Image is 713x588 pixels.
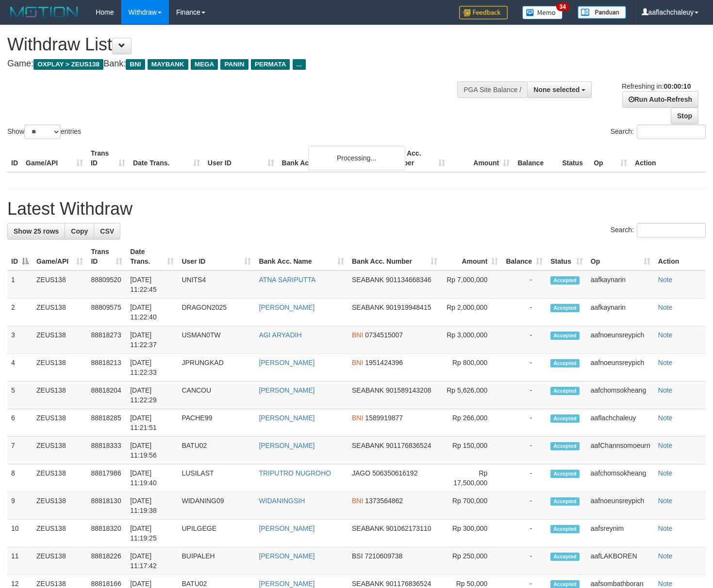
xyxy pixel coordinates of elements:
span: OXPLAY > ZEUS138 [33,59,103,70]
th: User ID: activate to sort column ascending [178,243,255,270]
td: - [502,464,547,492]
td: [DATE] 11:22:33 [126,354,178,381]
th: Bank Acc. Name: activate to sort column ascending [255,243,348,270]
span: ... [293,59,306,70]
span: Accepted [550,497,580,506]
span: Copy 901176836524 to clipboard [386,442,431,449]
span: Accepted [550,525,580,533]
th: Bank Acc. Number: activate to sort column ascending [348,243,441,270]
img: Feedback.jpg [459,6,508,19]
th: Date Trans. [129,144,204,172]
span: Accepted [550,359,580,367]
td: aafkaynarin [587,299,654,326]
a: CSV [94,223,120,239]
th: Op: activate to sort column ascending [587,243,654,270]
td: CANCOU [178,381,255,409]
td: 88809575 [87,299,126,326]
td: 6 [7,409,33,437]
td: ZEUS138 [33,270,87,299]
td: Rp 7,000,000 [441,270,502,299]
td: 11 [7,547,33,575]
span: SEABANK [352,442,384,449]
th: Status: activate to sort column ascending [547,243,587,270]
th: Balance [514,144,558,172]
th: Trans ID: activate to sort column ascending [87,243,126,270]
span: Accepted [550,553,580,561]
td: [DATE] 11:22:40 [126,299,178,326]
span: JAGO [352,469,370,477]
td: [DATE] 11:19:38 [126,492,178,520]
h1: Latest Withdraw [7,199,706,219]
td: - [502,354,547,381]
td: ZEUS138 [33,464,87,492]
td: Rp 800,000 [441,354,502,381]
td: 88818226 [87,547,126,575]
td: - [502,437,547,464]
span: Show 25 rows [14,227,59,235]
td: 5 [7,381,33,409]
span: Accepted [550,304,580,312]
td: 3 [7,326,33,354]
td: 88818204 [87,381,126,409]
td: - [502,299,547,326]
td: ZEUS138 [33,354,87,381]
input: Search: [637,125,706,139]
span: Accepted [550,442,580,450]
td: 7 [7,437,33,464]
td: aaflachchaleuy [587,409,654,437]
div: PGA Site Balance / [457,81,527,98]
td: LUSILAST [178,464,255,492]
span: PERMATA [251,59,290,70]
span: Refreshing in: [622,82,691,90]
span: SEABANK [352,524,384,532]
a: Note [658,497,673,505]
a: [PERSON_NAME] [259,442,315,449]
td: [DATE] 11:17:42 [126,547,178,575]
td: - [502,520,547,547]
a: [PERSON_NAME] [259,359,315,366]
td: UNITS4 [178,270,255,299]
th: Action [654,243,706,270]
td: ZEUS138 [33,299,87,326]
span: BNI [126,59,145,70]
td: [DATE] 11:22:29 [126,381,178,409]
span: BNI [352,359,363,366]
span: BSI [352,552,363,560]
span: CSV [100,227,114,235]
strong: 00:00:10 [663,82,691,90]
td: 8 [7,464,33,492]
th: Amount [449,144,514,172]
a: [PERSON_NAME] [259,524,315,532]
td: aafkaynarin [587,270,654,299]
td: aafnoeunsreypich [587,326,654,354]
select: Showentries [24,125,61,139]
td: ZEUS138 [33,326,87,354]
a: Stop [671,108,698,124]
th: ID [7,144,22,172]
td: - [502,381,547,409]
span: Copy 901176836524 to clipboard [386,580,431,588]
td: [DATE] 11:19:40 [126,464,178,492]
td: UPILGEGE [178,520,255,547]
td: aafchomsokheang [587,381,654,409]
td: [DATE] 11:22:37 [126,326,178,354]
img: Button%20Memo.svg [522,6,563,19]
th: Bank Acc. Name [278,144,385,172]
a: Note [658,303,673,311]
td: - [502,492,547,520]
td: ZEUS138 [33,492,87,520]
td: USMAN0TW [178,326,255,354]
a: Note [658,469,673,477]
td: 10 [7,520,33,547]
td: [DATE] 11:19:25 [126,520,178,547]
a: [PERSON_NAME] [259,552,315,560]
td: [DATE] 11:22:45 [126,270,178,299]
td: 88818273 [87,326,126,354]
td: Rp 17,500,000 [441,464,502,492]
td: ZEUS138 [33,437,87,464]
td: Rp 266,000 [441,409,502,437]
span: MEGA [191,59,218,70]
span: Accepted [550,276,580,285]
td: BATU02 [178,437,255,464]
td: [DATE] 11:19:56 [126,437,178,464]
